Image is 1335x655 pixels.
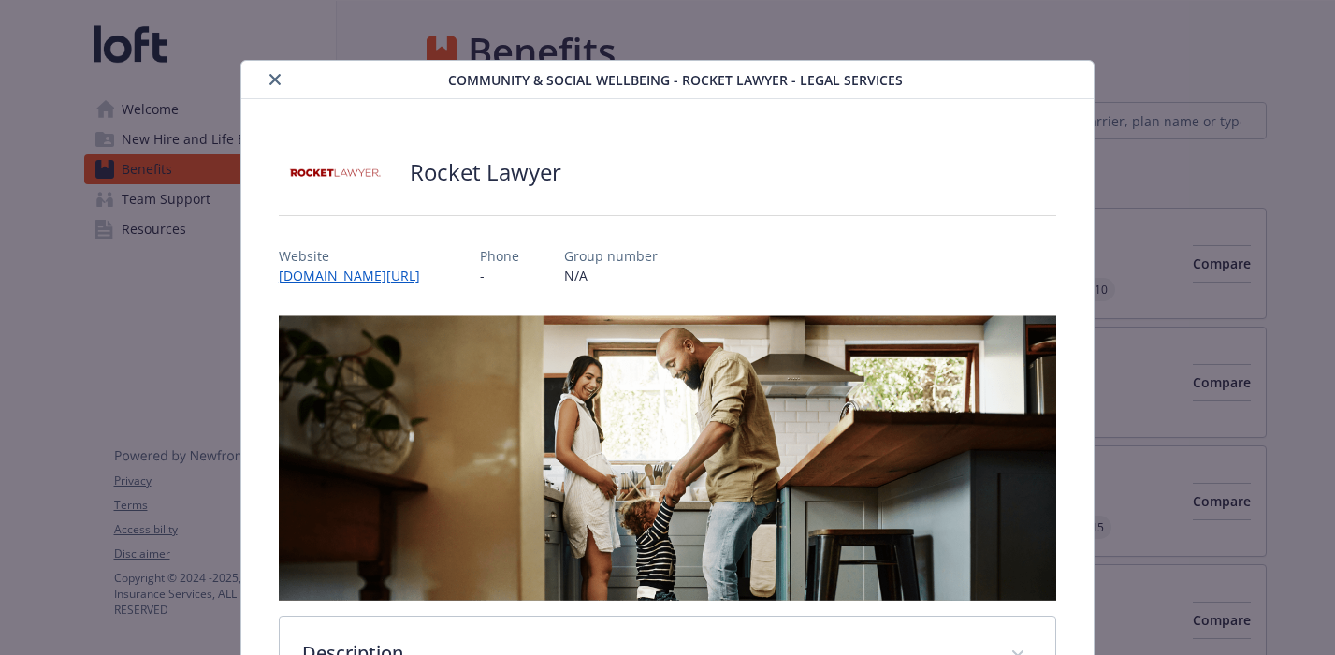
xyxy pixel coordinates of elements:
span: Community & Social Wellbeing - Rocket Lawyer - Legal Services [448,70,903,90]
h2: Rocket Lawyer [410,156,561,188]
img: banner [279,315,1056,601]
p: Phone [480,246,519,266]
img: Rocket Lawyer Inc [279,144,391,200]
a: [DOMAIN_NAME][URL] [279,267,435,284]
p: - [480,266,519,285]
p: N/A [564,266,658,285]
p: Group number [564,246,658,266]
button: close [264,68,286,91]
p: Website [279,246,435,266]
